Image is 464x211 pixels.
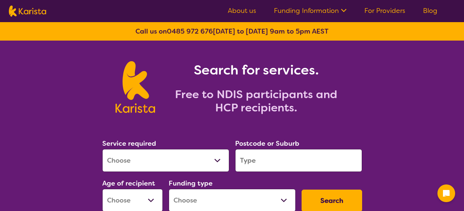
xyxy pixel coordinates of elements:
a: For Providers [364,6,405,15]
a: 0485 972 676 [167,27,213,36]
label: Funding type [169,179,213,188]
label: Age of recipient [102,179,155,188]
img: Karista logo [116,61,155,113]
img: Karista logo [9,6,46,17]
label: Service required [102,139,156,148]
b: Call us on [DATE] to [DATE] 9am to 5pm AEST [135,27,329,36]
input: Type [235,149,362,172]
a: About us [228,6,256,15]
label: Postcode or Suburb [235,139,299,148]
h2: Free to NDIS participants and HCP recipients. [164,88,348,114]
h1: Search for services. [164,61,348,79]
a: Funding Information [274,6,347,15]
a: Blog [423,6,437,15]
